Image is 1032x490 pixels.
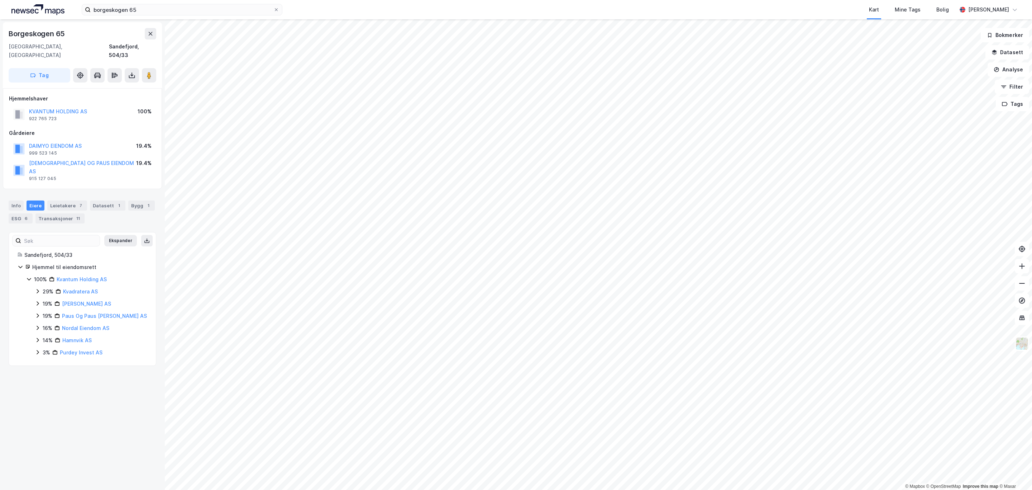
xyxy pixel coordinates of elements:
div: 1 [145,202,152,209]
a: Purdey Invest AS [60,349,102,355]
div: ESG [9,213,33,223]
div: Kart [869,5,879,14]
div: 100% [34,275,47,284]
div: Hjemmel til eiendomsrett [32,263,147,272]
input: Søk på adresse, matrikkel, gårdeiere, leietakere eller personer [91,4,273,15]
button: Bokmerker [981,28,1029,42]
div: 999 523 145 [29,150,57,156]
a: Kvantum Holding AS [57,276,107,282]
div: 19.4% [136,142,152,150]
button: Ekspander [104,235,137,246]
div: 915 127 045 [29,176,56,182]
div: 19.4% [136,159,152,168]
div: Leietakere [47,201,87,211]
a: Hamnvik AS [62,337,92,343]
a: Nordal Eiendom AS [62,325,109,331]
div: Sandefjord, 504/33 [109,42,156,60]
div: Info [9,201,24,211]
div: [PERSON_NAME] [968,5,1009,14]
img: logo.a4113a55bc3d86da70a041830d287a7e.svg [11,4,64,15]
a: Kvadratera AS [63,288,98,295]
a: Mapbox [905,484,925,489]
img: Z [1015,337,1029,350]
div: Borgeskogen 65 [9,28,66,39]
div: Transaksjoner [35,213,85,223]
div: 6 [23,215,30,222]
div: 922 765 723 [29,116,57,122]
div: Eiere [27,201,44,211]
div: Bolig [936,5,949,14]
iframe: Chat Widget [996,456,1032,490]
a: Paus Og Paus [PERSON_NAME] AS [62,313,147,319]
div: Hjemmelshaver [9,94,156,103]
button: Tag [9,68,70,83]
div: Mine Tags [895,5,921,14]
button: Filter [995,80,1029,94]
div: 19% [43,312,52,320]
div: 3% [43,348,50,357]
div: 100% [138,107,152,116]
div: 19% [43,300,52,308]
a: [PERSON_NAME] AS [62,301,111,307]
div: Bygg [128,201,155,211]
a: Improve this map [963,484,998,489]
div: Gårdeiere [9,129,156,137]
a: OpenStreetMap [926,484,961,489]
button: Tags [996,97,1029,111]
div: 14% [43,336,53,345]
div: 11 [75,215,82,222]
div: Datasett [90,201,125,211]
div: 16% [43,324,52,333]
div: 7 [77,202,84,209]
input: Søk [21,235,100,246]
div: 29% [43,287,53,296]
button: Datasett [985,45,1029,60]
button: Analyse [988,62,1029,77]
div: 1 [115,202,123,209]
div: Sandefjord, 504/33 [24,251,147,259]
div: [GEOGRAPHIC_DATA], [GEOGRAPHIC_DATA] [9,42,109,60]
